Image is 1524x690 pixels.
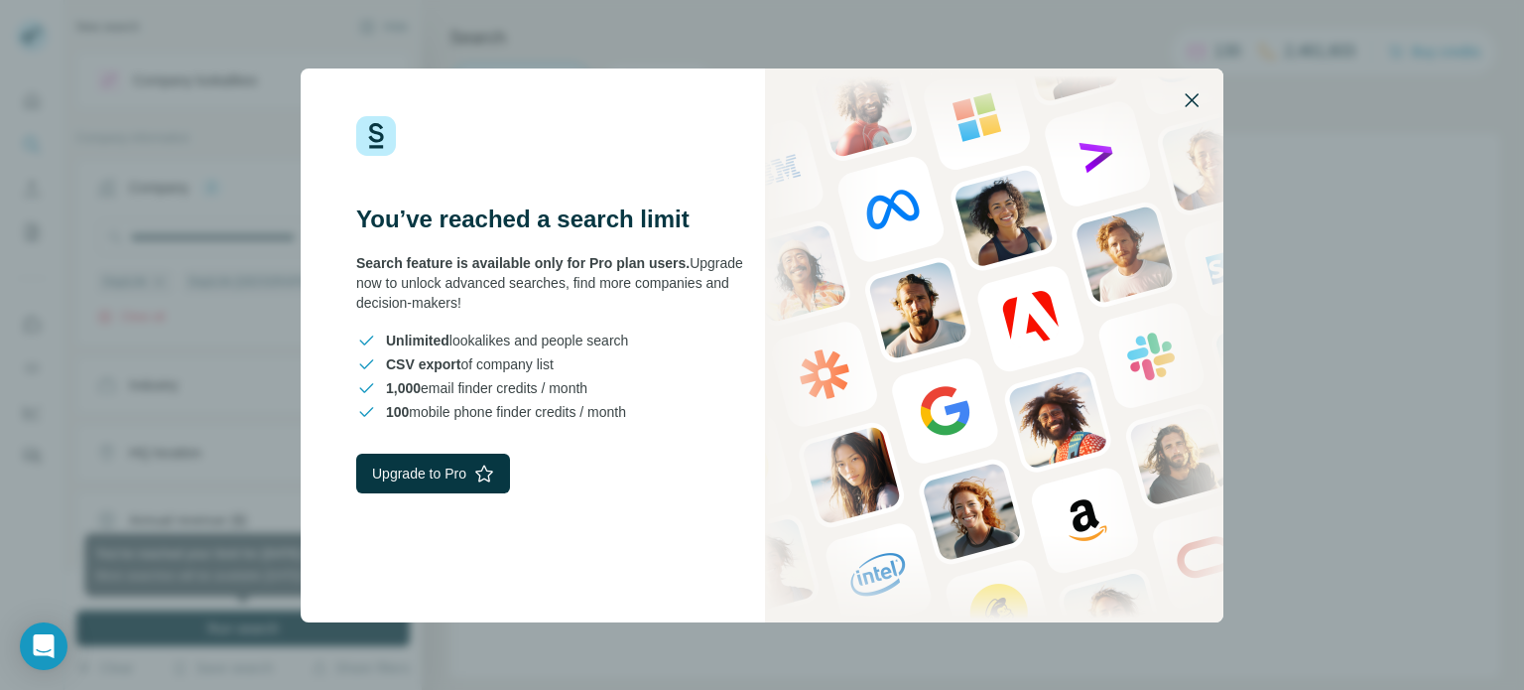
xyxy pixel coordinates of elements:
span: 100 [386,404,409,420]
span: email finder credits / month [386,378,587,398]
div: Open Intercom Messenger [20,622,67,670]
span: lookalikes and people search [386,331,628,350]
h3: You’ve reached a search limit [356,204,762,235]
span: Unlimited [386,333,449,348]
span: 1,000 [386,380,421,396]
div: Upgrade now to unlock advanced searches, find more companies and decision-makers! [356,253,762,313]
img: Surfe Stock Photo - showing people and technologies [765,69,1223,622]
button: Upgrade to Pro [356,454,510,493]
span: of company list [386,354,554,374]
img: Surfe Logo [356,116,396,156]
span: Search feature is available only for Pro plan users. [356,255,690,271]
span: mobile phone finder credits / month [386,402,626,422]
span: CSV export [386,356,460,372]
